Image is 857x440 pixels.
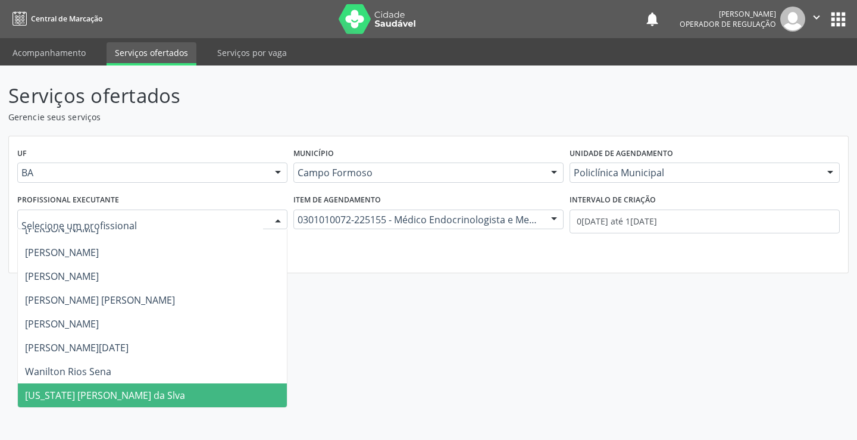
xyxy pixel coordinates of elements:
[25,294,175,307] span: [PERSON_NAME] [PERSON_NAME]
[17,191,119,210] label: Profissional executante
[8,9,102,29] a: Central de Marcação
[8,111,596,123] p: Gerencie seus serviços
[107,42,196,65] a: Serviços ofertados
[209,42,295,63] a: Serviços por vaga
[780,7,805,32] img: img
[25,270,99,283] span: [PERSON_NAME]
[298,214,539,226] span: 0301010072-225155 - Médico Endocrinologista e Metabologista
[298,167,539,179] span: Campo Formoso
[21,214,263,238] input: Selecione um profissional
[25,341,129,354] span: [PERSON_NAME][DATE]
[570,210,840,233] input: Selecione um intervalo
[810,11,823,24] i: 
[21,167,263,179] span: BA
[644,11,661,27] button: notifications
[25,365,111,378] span: Wanilton Rios Sena
[293,145,334,163] label: Município
[293,191,381,210] label: Item de agendamento
[574,167,815,179] span: Policlínica Municipal
[570,145,673,163] label: Unidade de agendamento
[31,14,102,24] span: Central de Marcação
[680,19,776,29] span: Operador de regulação
[25,246,99,259] span: [PERSON_NAME]
[25,389,185,402] span: [US_STATE] [PERSON_NAME] da Slva
[680,9,776,19] div: [PERSON_NAME]
[828,9,849,30] button: apps
[805,7,828,32] button: 
[570,191,656,210] label: Intervalo de criação
[17,145,27,163] label: UF
[4,42,94,63] a: Acompanhamento
[25,317,99,330] span: [PERSON_NAME]
[8,81,596,111] p: Serviços ofertados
